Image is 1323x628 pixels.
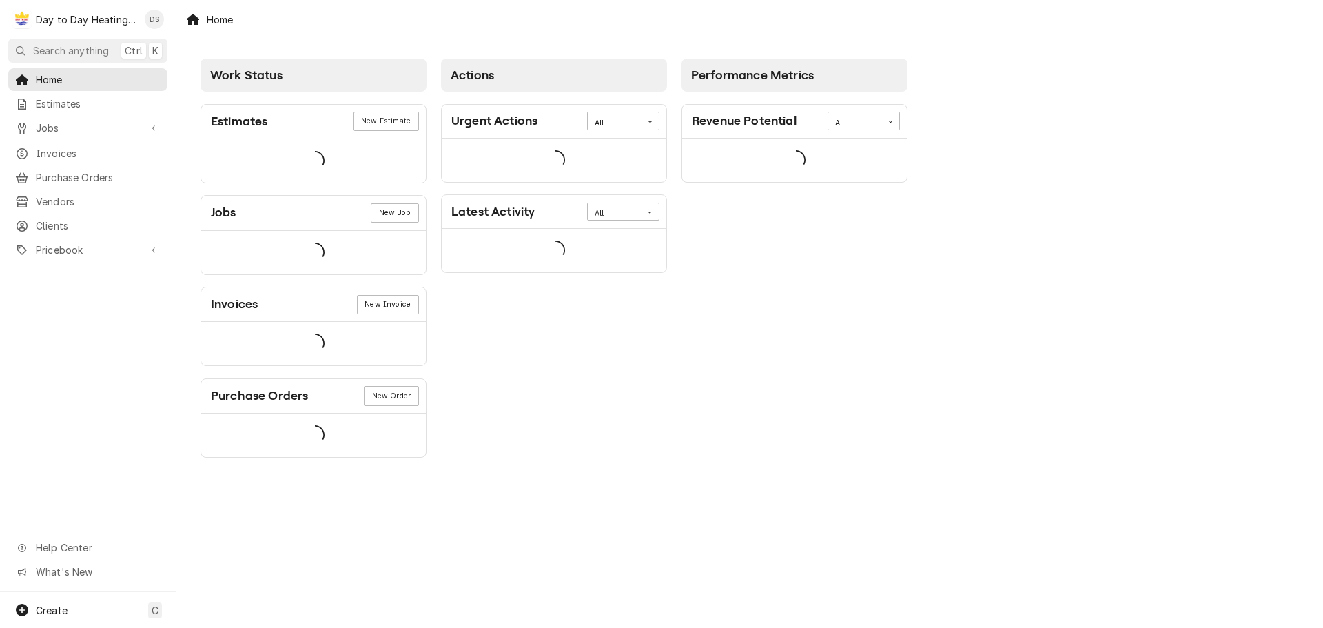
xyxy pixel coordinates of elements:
[152,43,158,58] span: K
[353,112,419,131] a: New Estimate
[682,139,907,182] div: Card Data
[441,194,667,273] div: Card: Latest Activity
[36,565,159,579] span: What's New
[201,287,426,322] div: Card Header
[8,239,167,261] a: Go to Pricebook
[371,203,418,223] a: New Job
[201,92,427,458] div: Card Column Content
[305,238,325,267] span: Loading...
[692,112,797,130] div: Card Title
[364,386,418,405] a: New Order
[595,208,635,219] div: All
[8,166,167,189] a: Purchase Orders
[364,386,418,405] div: Card Link Button
[451,203,535,221] div: Card Title
[36,146,161,161] span: Invoices
[211,295,258,314] div: Card Title
[36,243,140,257] span: Pricebook
[441,92,667,273] div: Card Column Content
[12,10,32,29] div: D
[434,52,675,465] div: Card Column: Actions
[681,104,907,183] div: Card: Revenue Potential
[357,295,419,314] div: Card Link Button
[353,112,419,131] div: Card Link Button
[681,92,907,236] div: Card Column Content
[201,104,427,183] div: Card: Estimates
[201,105,426,139] div: Card Header
[201,231,426,274] div: Card Data
[12,10,32,29] div: Day to Day Heating and Cooling's Avatar
[210,68,283,82] span: Work Status
[442,139,666,182] div: Card Data
[305,330,325,358] span: Loading...
[125,43,143,58] span: Ctrl
[211,387,308,405] div: Card Title
[442,195,666,229] div: Card Header
[451,112,537,130] div: Card Title
[36,540,159,555] span: Help Center
[36,72,161,87] span: Home
[682,105,907,139] div: Card Header
[675,52,915,465] div: Card Column: Performance Metrics
[33,43,109,58] span: Search anything
[305,421,325,450] span: Loading...
[201,287,427,366] div: Card: Invoices
[8,190,167,213] a: Vendors
[211,112,267,131] div: Card Title
[201,414,426,457] div: Card Data
[8,536,167,559] a: Go to Help Center
[828,112,900,130] div: Card Data Filter Control
[36,194,161,209] span: Vendors
[8,142,167,165] a: Invoices
[8,117,167,139] a: Go to Jobs
[371,203,418,223] div: Card Link Button
[36,219,161,233] span: Clients
[441,104,667,183] div: Card: Urgent Actions
[8,92,167,115] a: Estimates
[201,59,427,92] div: Card Column Header
[8,560,167,583] a: Go to What's New
[786,145,806,174] span: Loading...
[36,97,161,111] span: Estimates
[8,39,167,63] button: Search anythingCtrlK
[587,203,659,221] div: Card Data Filter Control
[36,121,140,135] span: Jobs
[201,196,426,230] div: Card Header
[546,145,565,174] span: Loading...
[152,603,158,618] span: C
[201,322,426,365] div: Card Data
[176,39,1323,482] div: Dashboard
[36,12,137,27] div: Day to Day Heating and Cooling
[201,195,427,274] div: Card: Jobs
[442,105,666,139] div: Card Header
[8,68,167,91] a: Home
[357,295,419,314] a: New Invoice
[305,146,325,175] span: Loading...
[201,139,426,183] div: Card Data
[8,214,167,237] a: Clients
[442,229,666,272] div: Card Data
[441,59,667,92] div: Card Column Header
[546,236,565,265] span: Loading...
[835,118,875,129] div: All
[201,379,426,414] div: Card Header
[681,59,907,92] div: Card Column Header
[36,170,161,185] span: Purchase Orders
[145,10,164,29] div: DS
[211,203,236,222] div: Card Title
[691,68,814,82] span: Performance Metrics
[194,52,434,465] div: Card Column: Work Status
[587,112,659,130] div: Card Data Filter Control
[595,118,635,129] div: All
[145,10,164,29] div: David Silvestre's Avatar
[451,68,494,82] span: Actions
[201,378,427,458] div: Card: Purchase Orders
[36,605,68,616] span: Create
